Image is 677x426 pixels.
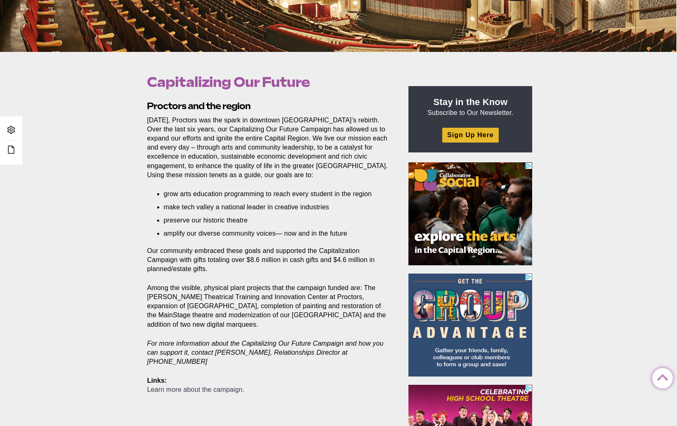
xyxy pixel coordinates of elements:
h1: Capitalizing Our Future [147,74,390,90]
li: preserve our historic theatre [164,216,377,225]
li: make tech valley a national leader in creative industries [164,203,377,212]
strong: Stay in the Know [434,97,508,107]
a: Back to Top [652,368,669,385]
p: Subscribe to Our Newsletter. [418,96,522,117]
li: amplify our diverse community voices— now and in the future [164,229,377,238]
a: Sign Up Here [442,128,498,142]
li: grow arts education programming to reach every student in the region [164,190,377,199]
iframe: Advertisement [408,162,532,265]
p: Among the visible, physical plant projects that the campaign funded are: The [PERSON_NAME] Theatr... [147,283,390,329]
iframe: Advertisement [408,274,532,377]
p: Our community embraced these goals and supported the Capitalization Campaign with gifts totaling ... [147,246,390,274]
strong: Links: [147,377,167,384]
i: For more information about the Capitalizing Our Future Campaign and how you can support it, conta... [147,340,384,365]
b: Proctors and the region [147,101,251,111]
a: Admin Area [4,123,18,138]
a: Edit this Post/Page [4,143,18,158]
p: [DATE], Proctors was the spark in downtown [GEOGRAPHIC_DATA]’s rebirth. Over the last six years, ... [147,116,390,180]
a: Learn more about the campaign. [147,386,245,393]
